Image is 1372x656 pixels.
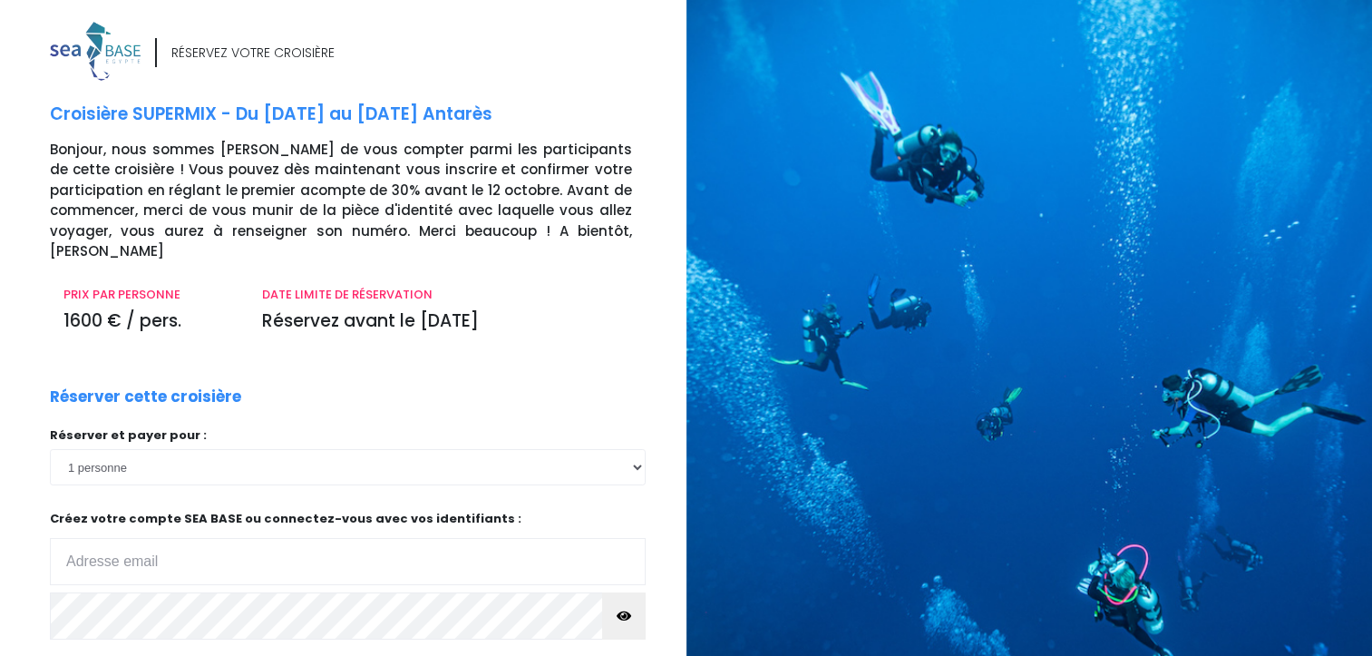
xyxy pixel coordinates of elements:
p: PRIX PAR PERSONNE [63,286,235,304]
img: logo_color1.png [50,22,141,81]
p: Croisière SUPERMIX - Du [DATE] au [DATE] Antarès [50,102,673,128]
p: Bonjour, nous sommes [PERSON_NAME] de vous compter parmi les participants de cette croisière ! Vo... [50,140,673,262]
input: Adresse email [50,538,646,585]
p: Créez votre compte SEA BASE ou connectez-vous avec vos identifiants : [50,510,646,585]
p: Réserver cette croisière [50,386,241,409]
p: Réserver et payer pour : [50,426,646,445]
p: Réservez avant le [DATE] [262,308,632,335]
div: RÉSERVEZ VOTRE CROISIÈRE [171,44,335,63]
p: DATE LIMITE DE RÉSERVATION [262,286,632,304]
p: 1600 € / pers. [63,308,235,335]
